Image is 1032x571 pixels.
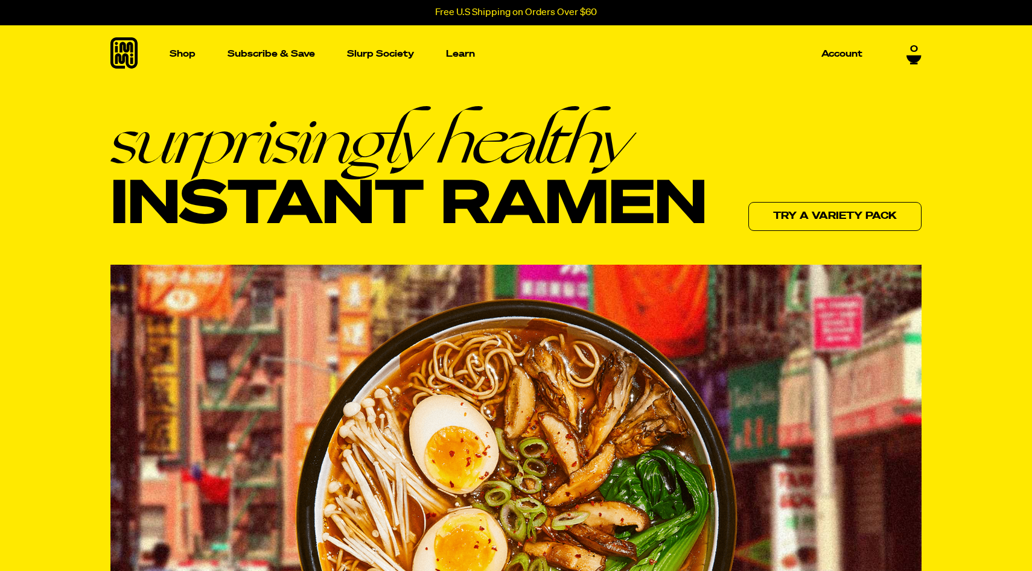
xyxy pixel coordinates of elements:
[446,49,475,58] p: Learn
[165,25,867,83] nav: Main navigation
[165,25,200,83] a: Shop
[821,49,862,58] p: Account
[748,202,922,231] a: Try a variety pack
[342,45,419,63] a: Slurp Society
[910,44,918,55] span: 0
[347,49,414,58] p: Slurp Society
[441,25,480,83] a: Learn
[435,7,597,18] p: Free U.S Shipping on Orders Over $60
[223,45,320,63] a: Subscribe & Save
[110,107,707,239] h1: Instant Ramen
[817,45,867,63] a: Account
[906,44,922,65] a: 0
[170,49,196,58] p: Shop
[228,49,315,58] p: Subscribe & Save
[110,107,707,173] em: surprisingly healthy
